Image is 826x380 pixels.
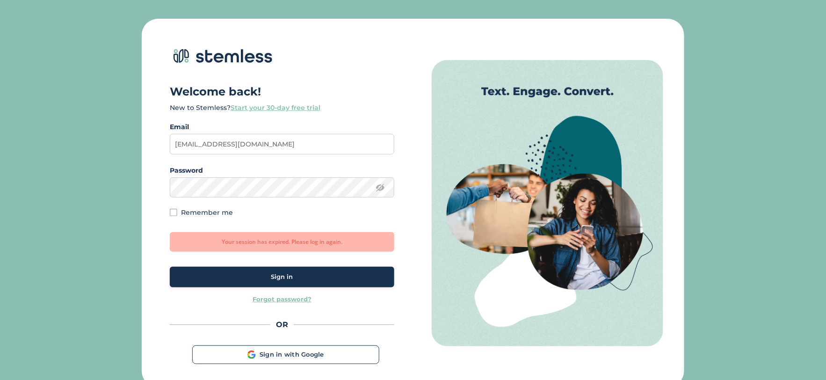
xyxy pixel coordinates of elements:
iframe: Chat Widget [779,335,826,380]
img: logo-dark-0685b13c.svg [170,42,273,70]
label: Email [170,122,394,132]
h1: Welcome back! [170,84,394,99]
img: icon-eye-line-7bc03c5c.svg [376,183,385,192]
div: Sign in with Google [192,345,379,364]
span: Sign in [271,272,293,282]
div: OR [170,319,394,330]
label: Remember me [181,209,233,216]
span: Sign in with Google [260,350,324,359]
a: Forgot password? [253,295,312,304]
label: Password [170,166,394,175]
input: Enter your email [170,134,394,154]
img: Auth image [432,60,663,347]
button: Sign in [170,267,394,287]
a: Start your 30-day free trial [231,103,320,112]
div: Your session has expired. Please log in again. [170,232,394,252]
label: New to Stemless? [170,103,320,112]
